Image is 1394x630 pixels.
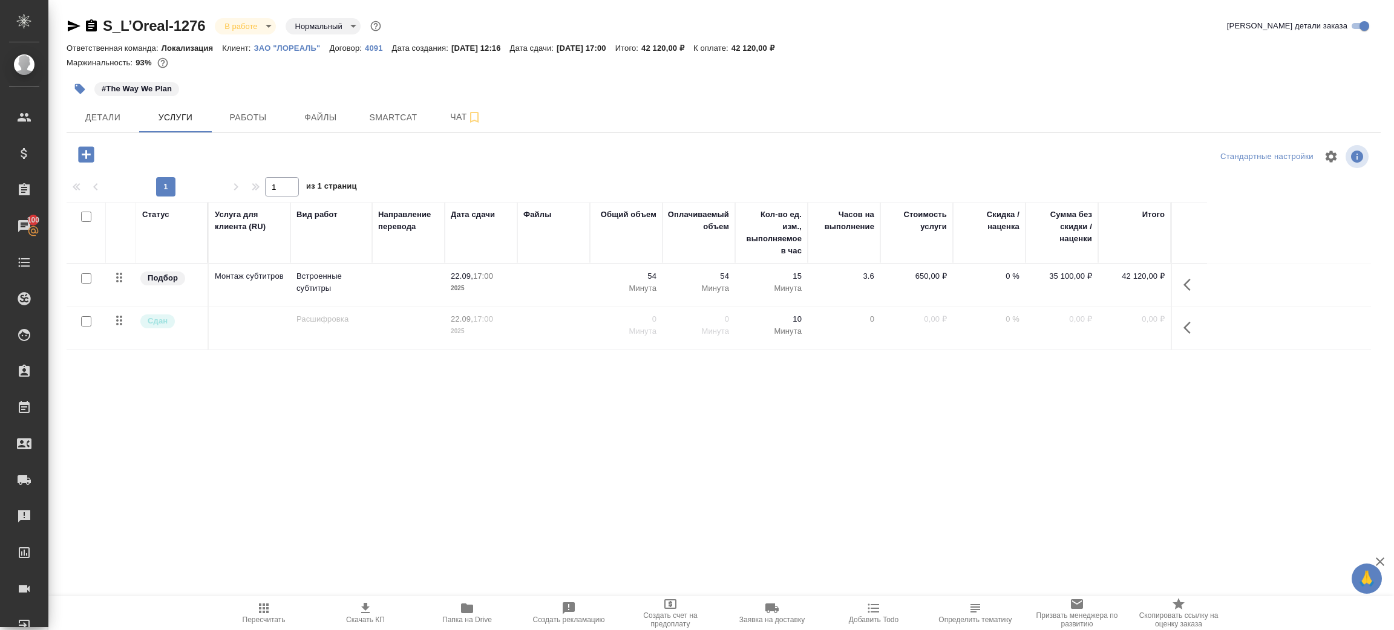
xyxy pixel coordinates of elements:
[886,209,947,233] div: Стоимость услуги
[74,110,132,125] span: Детали
[215,18,275,34] div: В работе
[364,110,422,125] span: Smartcat
[1317,142,1346,171] span: Настроить таблицу
[1032,270,1092,282] p: 35 100,00 ₽
[596,325,656,337] p: Минута
[741,282,802,294] p: Минута
[329,44,365,53] p: Договор:
[70,142,103,167] button: Добавить услугу
[668,209,729,233] div: Оплачиваемый объем
[1227,20,1347,32] span: [PERSON_NAME] детали заказа
[292,110,350,125] span: Файлы
[741,270,802,282] p: 15
[886,313,947,325] p: 0,00 ₽
[368,18,384,34] button: Доп статусы указывают на важность/срочность заказа
[1176,270,1205,299] button: Показать кнопки
[148,272,178,284] p: Подбор
[378,209,439,233] div: Направление перевода
[451,44,510,53] p: [DATE] 12:16
[1032,313,1092,325] p: 0,00 ₽
[20,214,47,226] span: 100
[669,325,729,337] p: Минута
[596,270,656,282] p: 54
[67,58,136,67] p: Маржинальность:
[808,307,880,349] td: 0
[1104,313,1165,325] p: 0,00 ₽
[254,44,330,53] p: ЗАО "ЛОРЕАЛЬ"
[215,209,284,233] div: Услуга для клиента (RU)
[615,44,641,53] p: Итого:
[222,44,254,53] p: Клиент:
[959,209,1019,233] div: Скидка / наценка
[959,313,1019,325] p: 0 %
[1032,209,1092,245] div: Сумма без скидки / наценки
[451,325,511,337] p: 2025
[136,58,154,67] p: 93%
[1176,313,1205,342] button: Показать кнопки
[596,282,656,294] p: Минута
[306,179,357,196] span: из 1 страниц
[162,44,223,53] p: Локализация
[296,209,338,221] div: Вид работ
[254,42,330,53] a: ЗАО "ЛОРЕАЛЬ"
[142,209,169,221] div: Статус
[814,209,874,233] div: Часов на выполнение
[146,110,205,125] span: Услуги
[473,314,493,323] p: 17:00
[365,44,391,53] p: 4091
[741,209,802,257] div: Кол-во ед. изм., выполняемое в час
[215,270,284,282] p: Монтаж субтитров
[286,18,361,34] div: В работе
[296,313,366,325] p: Расшифровка
[1352,563,1382,594] button: 🙏
[219,110,277,125] span: Работы
[1104,270,1165,282] p: 42 120,00 ₽
[451,271,473,281] p: 22.09,
[1142,209,1165,221] div: Итого
[84,19,99,33] button: Скопировать ссылку
[808,264,880,307] td: 3.6
[1217,148,1317,166] div: split button
[669,282,729,294] p: Минута
[292,21,346,31] button: Нормальный
[148,315,168,327] p: Сдан
[451,282,511,294] p: 2025
[296,270,366,294] p: Встроенные субтитры
[451,209,495,221] div: Дата сдачи
[437,109,495,125] span: Чат
[523,209,551,221] div: Файлы
[741,325,802,337] p: Минута
[741,313,802,325] p: 10
[510,44,557,53] p: Дата сдачи:
[365,42,391,53] a: 4091
[693,44,731,53] p: К оплате:
[67,76,93,102] button: Добавить тэг
[1346,145,1371,168] span: Посмотреть информацию
[102,83,172,95] p: #The Way We Plan
[67,19,81,33] button: Скопировать ссылку для ЯМессенджера
[451,314,473,323] p: 22.09,
[641,44,693,53] p: 42 120,00 ₽
[392,44,451,53] p: Дата создания:
[669,313,729,325] p: 0
[467,110,482,125] svg: Подписаться
[669,270,729,282] p: 54
[67,44,162,53] p: Ответственная команда:
[601,209,656,221] div: Общий объем
[473,271,493,281] p: 17:00
[959,270,1019,282] p: 0 %
[557,44,615,53] p: [DATE] 17:00
[596,313,656,325] p: 0
[103,18,205,34] a: S_L’Oreal-1276
[1356,566,1377,591] span: 🙏
[221,21,261,31] button: В работе
[93,83,180,93] span: The Way We Plan
[3,211,45,241] a: 100
[886,270,947,282] p: 650,00 ₽
[731,44,784,53] p: 42 120,00 ₽
[155,55,171,71] button: 2430.00 RUB;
